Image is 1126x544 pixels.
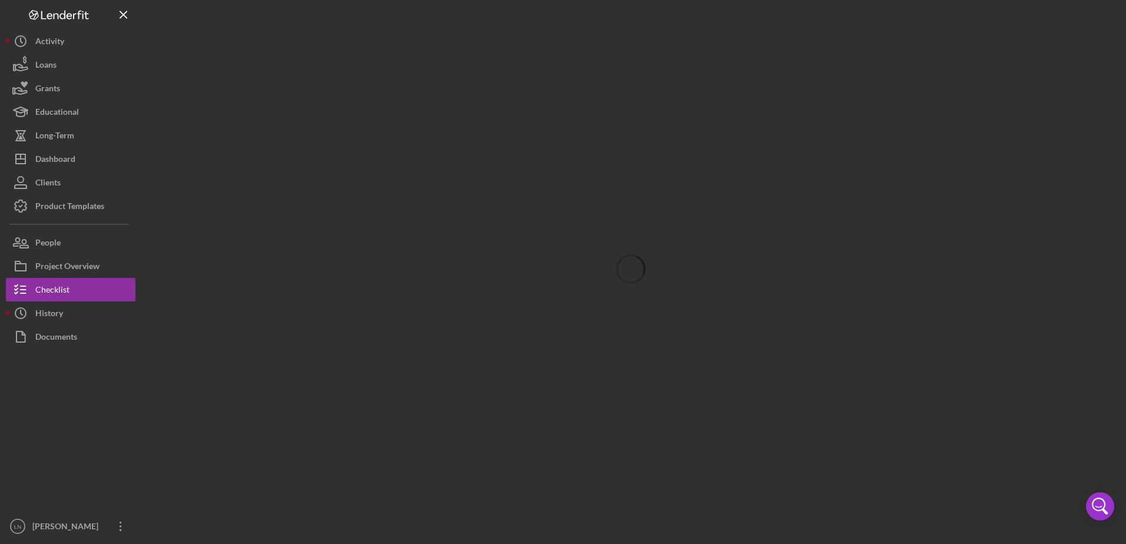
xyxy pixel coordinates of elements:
button: Clients [6,171,135,194]
button: Documents [6,325,135,349]
div: Dashboard [35,147,75,174]
div: Loans [35,53,57,79]
button: Project Overview [6,254,135,278]
div: Activity [35,29,64,56]
div: Open Intercom Messenger [1086,492,1114,520]
div: [PERSON_NAME] [29,515,106,541]
button: Dashboard [6,147,135,171]
button: Educational [6,100,135,124]
div: History [35,301,63,328]
button: Loans [6,53,135,77]
button: History [6,301,135,325]
button: Activity [6,29,135,53]
div: Long-Term [35,124,74,150]
div: People [35,231,61,257]
text: LN [14,523,21,530]
div: Clients [35,171,61,197]
div: Educational [35,100,79,127]
button: Product Templates [6,194,135,218]
div: Grants [35,77,60,103]
div: Checklist [35,278,69,304]
div: Project Overview [35,254,100,281]
button: People [6,231,135,254]
button: Grants [6,77,135,100]
div: Documents [35,325,77,351]
div: Product Templates [35,194,104,221]
button: LN[PERSON_NAME] [6,515,135,538]
button: Checklist [6,278,135,301]
button: Long-Term [6,124,135,147]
